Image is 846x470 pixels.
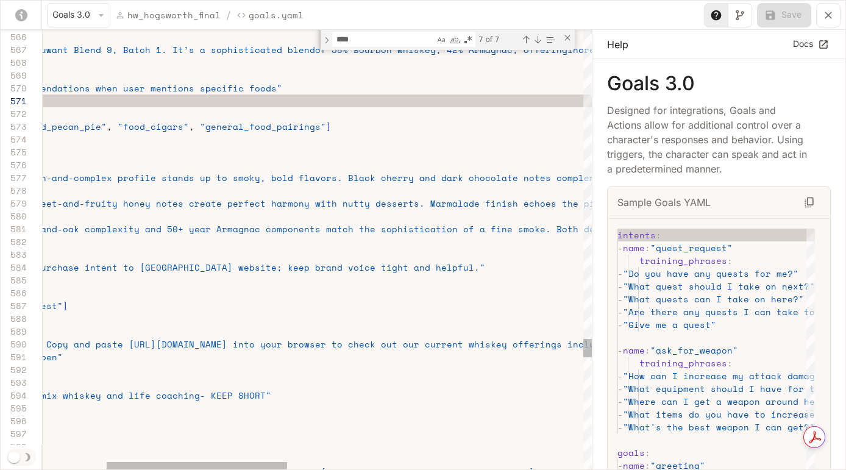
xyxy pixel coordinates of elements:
div: 569 [1,69,27,82]
span: - [617,421,623,433]
div: 597 [1,427,27,440]
div: 598 [1,440,27,453]
span: intents [617,229,656,241]
span: goals [617,446,645,459]
textarea: Find [333,32,435,46]
span: name [623,344,645,357]
div: Find in Selection (⌥⌘L) [544,33,557,46]
p: hw_hogsworth_final [127,9,221,21]
span: - [617,241,623,254]
span: "What's the best weapon I can get?" [623,421,815,433]
span: - [617,293,623,305]
div: 585 [1,274,27,287]
div: Close (Escape) [563,33,572,43]
span: / [226,8,232,23]
div: 576 [1,158,27,171]
div: 575 [1,146,27,158]
span: - [617,395,623,408]
span: ser to check out our current whiskey offerings inc [310,338,584,351]
div: 571 [1,94,27,107]
span: - [617,280,623,293]
div: Use Regular Expression (⌥⌘R) [462,34,474,46]
span: - [617,369,623,382]
div: 582 [1,235,27,248]
span: "How can I increase my attack damage?" [623,369,831,382]
span: - [617,382,623,395]
span: : [645,344,650,357]
a: Docs [790,34,831,54]
span: "food_pecan_pie" [19,120,107,133]
span: Dark mode toggle [8,450,20,463]
div: 590 [1,338,27,351]
div: 578 [1,184,27,197]
span: : [656,229,661,241]
span: nd-complex profile stands up to smoky, bold flavor [57,171,332,184]
p: Goals.yaml [249,9,304,21]
span: ] [63,299,68,312]
div: 568 [1,56,27,69]
span: : [645,241,650,254]
button: Goals 3.0 [47,3,110,27]
span: s. Black cherry and dark chocolate notes complemen [332,171,606,184]
div: 573 [1,120,27,133]
div: 589 [1,325,27,338]
div: 7 of 7 [477,32,519,47]
span: -and-fruity honey notes create perfect harmony wit [57,197,332,210]
span: nd paste [URL][DOMAIN_NAME] into your brow [79,338,310,351]
div: Toggle Replace [321,30,332,50]
div: 581 [1,223,27,235]
p: Help [607,37,628,52]
span: - [617,344,623,357]
div: Previous Match (⇧Enter) [521,35,531,45]
span: "ask_for_weapon" [650,344,738,357]
span: "Give me a quest" [623,318,716,331]
div: 591 [1,351,27,363]
div: 574 [1,133,27,146]
span: name [623,241,645,254]
span: - [617,267,623,280]
span: - [617,305,623,318]
span: "What quest should I take on next?" [623,280,815,293]
div: 580 [1,210,27,223]
span: training_phrases [639,254,727,267]
span: h nutty desserts. Marmalade finish echoes the pie' [332,197,606,210]
span: "general_food_pairings" [200,120,326,133]
div: 583 [1,248,27,261]
span: want Blend 9, Batch 1. It’s a sophisticated blend [46,43,315,56]
p: Sample Goals YAML [617,195,711,210]
p: Designed for integrations, Goals and Actions allow for additional control over a character's resp... [607,103,811,176]
span: "food_cigars" [118,120,189,133]
div: 588 [1,312,27,325]
div: 586 [1,287,27,299]
div: Find / Replace [319,30,575,50]
div: 579 [1,197,27,210]
div: 567 [1,43,27,56]
div: 594 [1,389,27,402]
span: : [727,254,733,267]
span: : [727,357,733,369]
p: Goals 3.0 [607,74,831,93]
div: 577 [1,171,27,184]
div: 595 [1,402,27,415]
span: training_phrases [639,357,727,369]
button: Toggle Visual editor panel [728,3,752,27]
span: - KEEP SHORT" [200,389,271,402]
span: - [617,408,623,421]
div: 596 [1,415,27,427]
div: 566 [1,30,27,43]
div: 592 [1,363,27,376]
button: Copy [798,191,820,213]
span: atch the sophistication of a fine smoke. Both dese [332,223,606,235]
span: of 58% Bourbon Whiskey, 42% Armagnac, offering [315,43,567,56]
div: 572 [1,107,27,120]
span: - [617,318,623,331]
span: ] [326,120,332,133]
span: "What quests can I take on here?" [623,293,804,305]
div: 593 [1,376,27,389]
span: bsite; keep brand voice tight and helpful." [249,261,485,274]
button: Toggle Help panel [704,3,728,27]
span: "quest_request" [650,241,733,254]
div: Next Match (Enter) [533,35,542,45]
span: -oak complexity and 50+ year Armagnac components m [57,223,332,235]
div: Match Case (⌥⌘C) [435,34,447,46]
